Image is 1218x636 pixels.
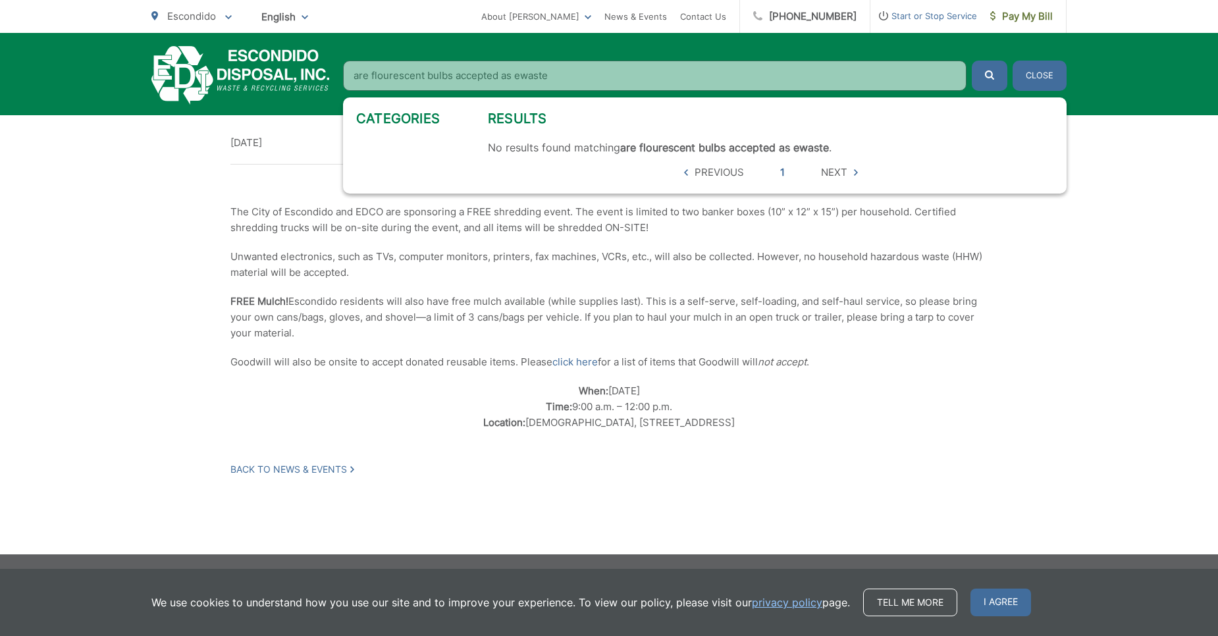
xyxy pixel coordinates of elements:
span: Next [821,165,847,180]
h3: Results [488,111,1053,126]
p: [DATE] 9:00 a.m. – 12:00 p.m. [DEMOGRAPHIC_DATA], [STREET_ADDRESS] [230,383,988,431]
a: Contact Us [680,9,726,24]
strong: When: [579,384,608,397]
button: Close [1013,61,1067,91]
strong: FREE Mulch! [230,295,288,307]
a: 1 [780,165,785,180]
a: EDCD logo. Return to the homepage. [151,46,330,105]
div: No results found matching . [488,141,1053,154]
span: Previous [695,165,744,180]
a: About [PERSON_NAME] [481,9,591,24]
p: The City of Escondido and EDCO are sponsoring a FREE shredding event. The event is limited to two... [230,204,988,236]
a: click here [552,354,598,370]
input: Search [343,61,966,91]
span: Escondido [167,10,216,22]
p: Unwanted electronics, such as TVs, computer monitors, printers, fax machines, VCRs, etc., will al... [230,249,988,280]
a: Tell me more [863,589,957,616]
button: Submit the search query. [972,61,1007,91]
a: News & Events [604,9,667,24]
span: English [252,5,318,28]
p: Escondido residents will also have free mulch available (while supplies last). This is a self-ser... [230,294,988,341]
em: not accept [758,356,807,368]
p: We use cookies to understand how you use our site and to improve your experience. To view our pol... [151,595,850,610]
h3: Categories [356,111,488,126]
a: Back to News & Events [230,464,354,475]
strong: are flourescent bulbs accepted as ewaste [620,141,829,154]
strong: Location: [483,416,525,429]
a: privacy policy [752,595,822,610]
p: [DATE] [230,135,988,151]
span: I agree [970,589,1031,616]
span: Pay My Bill [990,9,1053,24]
strong: Time: [546,400,572,413]
p: Goodwill will also be onsite to accept donated reusable items. Please for a list of items that Go... [230,354,988,370]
